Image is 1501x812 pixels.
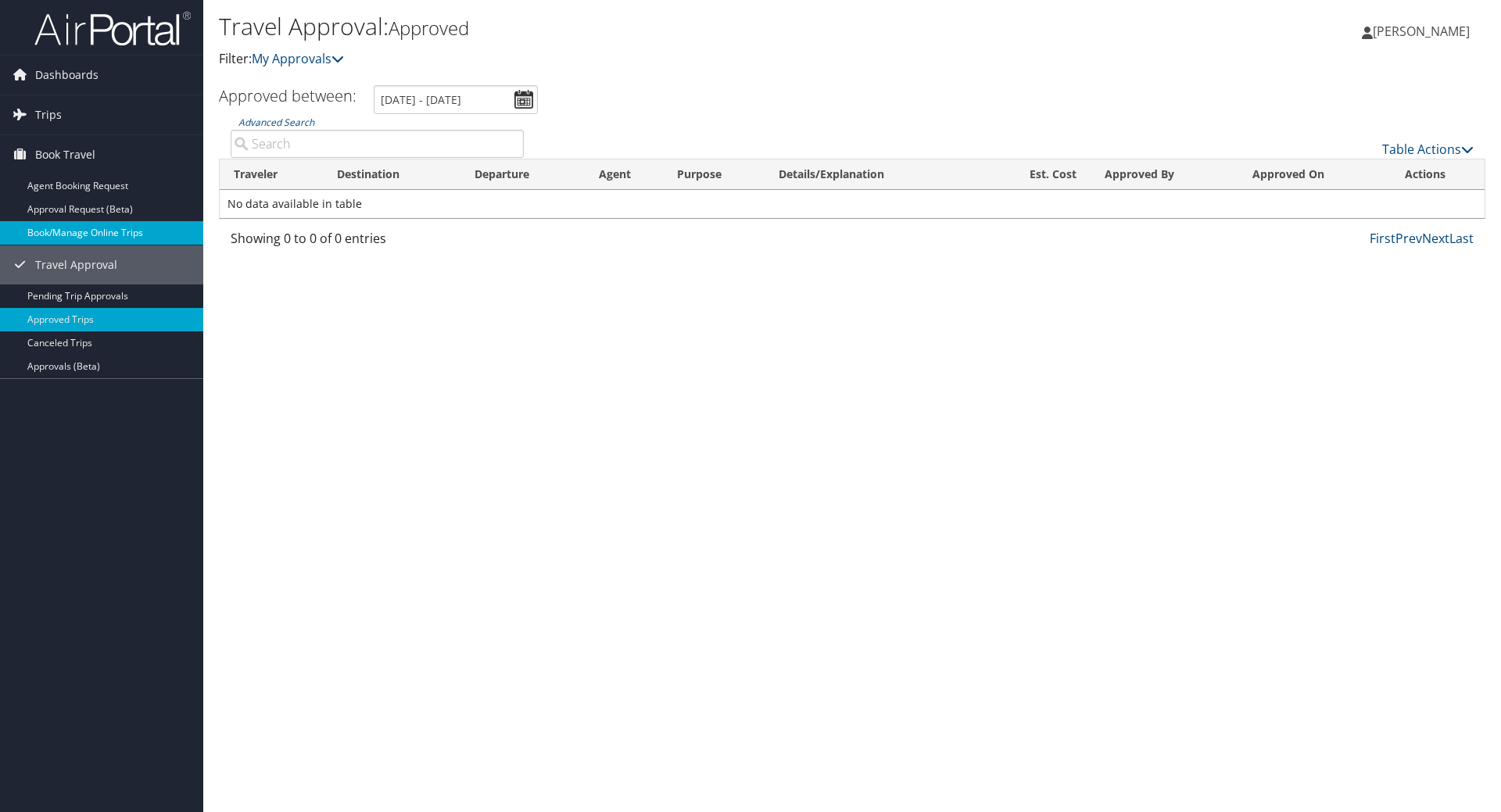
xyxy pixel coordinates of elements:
th: Details/Explanation [765,159,986,190]
a: [PERSON_NAME] [1362,8,1485,55]
th: Actions [1391,159,1485,190]
a: Next [1422,230,1449,247]
a: Table Actions [1382,141,1474,158]
span: Dashboards [35,55,99,95]
span: Trips [35,95,62,134]
input: Advanced Search [231,130,524,158]
a: Last [1449,230,1474,247]
th: Agent [585,159,663,190]
th: Est. Cost: activate to sort column ascending [986,159,1091,190]
th: Approved By: activate to sort column ascending [1091,159,1238,190]
span: Book Travel [35,135,95,174]
a: Advanced Search [238,116,314,129]
th: Approved On: activate to sort column ascending [1238,159,1390,190]
div: Showing 0 to 0 of 0 entries [231,229,524,256]
img: airportal-logo.png [34,10,191,47]
a: My Approvals [252,50,344,67]
h1: Travel Approval: [219,10,1063,43]
span: Travel Approval [35,245,117,284]
span: [PERSON_NAME] [1373,23,1470,40]
th: Purpose [663,159,765,190]
th: Traveler: activate to sort column ascending [220,159,323,190]
th: Destination: activate to sort column ascending [323,159,461,190]
p: Filter: [219,49,1063,70]
a: Prev [1395,230,1422,247]
th: Departure: activate to sort column ascending [460,159,585,190]
td: No data available in table [220,190,1485,218]
input: [DATE] - [DATE] [374,85,538,114]
small: Approved [389,15,469,41]
a: First [1370,230,1395,247]
h3: Approved between: [219,85,356,106]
